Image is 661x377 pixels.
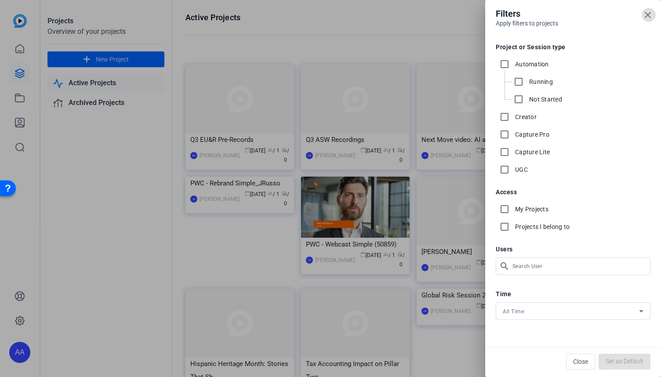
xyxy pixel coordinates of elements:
label: Creator [513,112,537,121]
span: Close [573,353,588,370]
h6: Apply filters to projects [496,20,650,26]
button: Close [566,354,595,370]
h5: Users [496,246,650,252]
label: UGC [513,165,528,174]
h4: Filters [496,7,650,20]
label: My Projects [513,205,548,214]
label: Capture Pro [513,130,549,139]
label: Running [527,77,553,86]
h5: Project or Session type [496,44,650,50]
mat-icon: search [496,257,511,275]
label: Automation [513,60,549,69]
label: Not Started [527,95,562,104]
label: Capture Lite [513,148,550,156]
span: All Time [503,308,524,315]
h5: Access [496,189,650,195]
label: Projects I belong to [513,222,570,231]
input: Search User [512,261,643,272]
h5: Time [496,291,650,297]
